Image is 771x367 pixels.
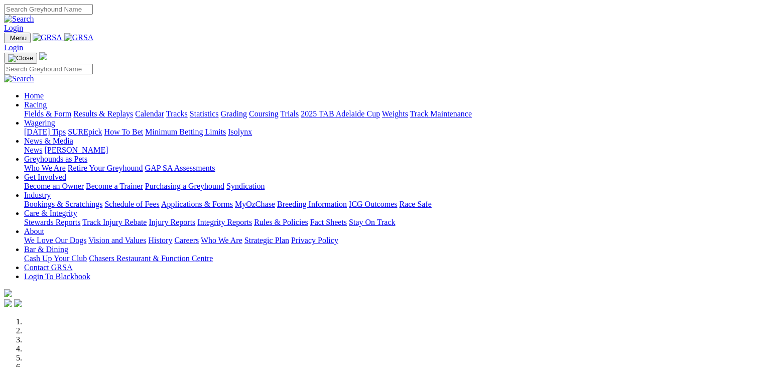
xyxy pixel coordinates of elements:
[82,218,147,226] a: Track Injury Rebate
[228,128,252,136] a: Isolynx
[4,289,12,297] img: logo-grsa-white.png
[161,200,233,208] a: Applications & Forms
[24,272,90,281] a: Login To Blackbook
[201,236,242,244] a: Who We Are
[24,200,102,208] a: Bookings & Scratchings
[145,182,224,190] a: Purchasing a Greyhound
[4,15,34,24] img: Search
[68,128,102,136] a: SUREpick
[382,109,408,118] a: Weights
[24,254,87,263] a: Cash Up Your Club
[4,53,37,64] button: Toggle navigation
[4,64,93,74] input: Search
[24,164,66,172] a: Who We Are
[226,182,265,190] a: Syndication
[24,218,767,227] div: Care & Integrity
[104,128,144,136] a: How To Bet
[4,43,23,52] a: Login
[24,263,72,272] a: Contact GRSA
[24,155,87,163] a: Greyhounds as Pets
[44,146,108,154] a: [PERSON_NAME]
[4,24,23,32] a: Login
[24,191,51,199] a: Industry
[4,299,12,307] img: facebook.svg
[24,118,55,127] a: Wagering
[197,218,252,226] a: Integrity Reports
[310,218,347,226] a: Fact Sheets
[24,245,68,254] a: Bar & Dining
[68,164,143,172] a: Retire Your Greyhound
[349,218,395,226] a: Stay On Track
[24,146,767,155] div: News & Media
[24,254,767,263] div: Bar & Dining
[8,54,33,62] img: Close
[174,236,199,244] a: Careers
[24,164,767,173] div: Greyhounds as Pets
[104,200,159,208] a: Schedule of Fees
[145,128,226,136] a: Minimum Betting Limits
[254,218,308,226] a: Rules & Policies
[221,109,247,118] a: Grading
[24,109,71,118] a: Fields & Form
[24,128,66,136] a: [DATE] Tips
[64,33,94,42] img: GRSA
[349,200,397,208] a: ICG Outcomes
[4,4,93,15] input: Search
[235,200,275,208] a: MyOzChase
[89,254,213,263] a: Chasers Restaurant & Function Centre
[280,109,299,118] a: Trials
[24,173,66,181] a: Get Involved
[244,236,289,244] a: Strategic Plan
[24,128,767,137] div: Wagering
[24,91,44,100] a: Home
[145,164,215,172] a: GAP SA Assessments
[24,100,47,109] a: Racing
[24,209,77,217] a: Care & Integrity
[14,299,22,307] img: twitter.svg
[190,109,219,118] a: Statistics
[166,109,188,118] a: Tracks
[39,52,47,60] img: logo-grsa-white.png
[24,109,767,118] div: Racing
[399,200,431,208] a: Race Safe
[24,218,80,226] a: Stewards Reports
[86,182,143,190] a: Become a Trainer
[249,109,279,118] a: Coursing
[24,236,86,244] a: We Love Our Dogs
[88,236,146,244] a: Vision and Values
[301,109,380,118] a: 2025 TAB Adelaide Cup
[24,182,84,190] a: Become an Owner
[4,74,34,83] img: Search
[291,236,338,244] a: Privacy Policy
[24,200,767,209] div: Industry
[135,109,164,118] a: Calendar
[10,34,27,42] span: Menu
[73,109,133,118] a: Results & Replays
[24,146,42,154] a: News
[24,227,44,235] a: About
[148,236,172,244] a: History
[24,137,73,145] a: News & Media
[33,33,62,42] img: GRSA
[24,182,767,191] div: Get Involved
[24,236,767,245] div: About
[410,109,472,118] a: Track Maintenance
[277,200,347,208] a: Breeding Information
[149,218,195,226] a: Injury Reports
[4,33,31,43] button: Toggle navigation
